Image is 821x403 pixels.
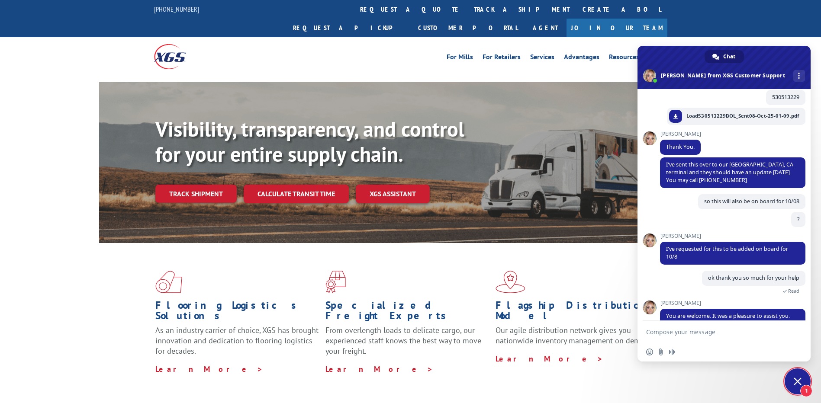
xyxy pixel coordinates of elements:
[646,328,783,336] textarea: Compose your message...
[660,233,805,239] span: [PERSON_NAME]
[154,5,199,13] a: [PHONE_NUMBER]
[496,300,659,325] h1: Flagship Distribution Model
[669,349,676,355] span: Audio message
[567,19,667,37] a: Join Our Team
[609,54,639,63] a: Resources
[686,112,799,120] span: Load530513229BOL_Sent08-Oct-25-01-09.pdf
[325,300,489,325] h1: Specialized Freight Experts
[564,54,599,63] a: Advantages
[797,215,799,223] span: ?
[412,19,524,37] a: Customer Portal
[325,325,489,364] p: From overlength loads to delicate cargo, our experienced staff knows the best way to move your fr...
[524,19,567,37] a: Agent
[496,354,603,364] a: Learn More >
[496,271,525,293] img: xgs-icon-flagship-distribution-model-red
[646,349,653,355] span: Insert an emoji
[447,54,473,63] a: For Mills
[785,368,811,394] div: Close chat
[155,271,182,293] img: xgs-icon-total-supply-chain-intelligence-red
[708,274,799,281] span: ok thank you so much for your help
[356,185,430,203] a: XGS ASSISTANT
[287,19,412,37] a: Request a pickup
[666,161,793,184] span: I've sent this over to our [GEOGRAPHIC_DATA], CA terminal and they should have an update [DATE]. ...
[723,50,735,63] span: Chat
[666,245,788,260] span: I've requested for this to be added on board for 10/8
[496,325,655,345] span: Our agile distribution network gives you nationwide inventory management on demand.
[704,198,799,205] span: so this will also be on board for 10/08
[155,325,319,356] span: As an industry carrier of choice, XGS has brought innovation and dedication to flooring logistics...
[660,300,805,306] span: [PERSON_NAME]
[800,385,812,397] span: 1
[155,115,464,167] b: Visibility, transparency, and control for your entire supply chain.
[705,50,744,63] div: Chat
[657,349,664,355] span: Send a file
[325,271,346,293] img: xgs-icon-focused-on-flooring-red
[666,312,797,351] span: You are welcome. It was a pleasure to assist you. Thank you for reaching out to XGS. Please take ...
[155,364,263,374] a: Learn More >
[155,185,237,203] a: Track shipment
[660,131,701,137] span: [PERSON_NAME]
[788,288,799,294] span: Read
[155,300,319,325] h1: Flooring Logistics Solutions
[772,93,799,101] span: 530513229
[483,54,521,63] a: For Retailers
[244,185,349,203] a: Calculate transit time
[666,143,695,150] span: Thank You.
[325,364,433,374] a: Learn More >
[793,70,805,82] div: More channels
[530,54,554,63] a: Services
